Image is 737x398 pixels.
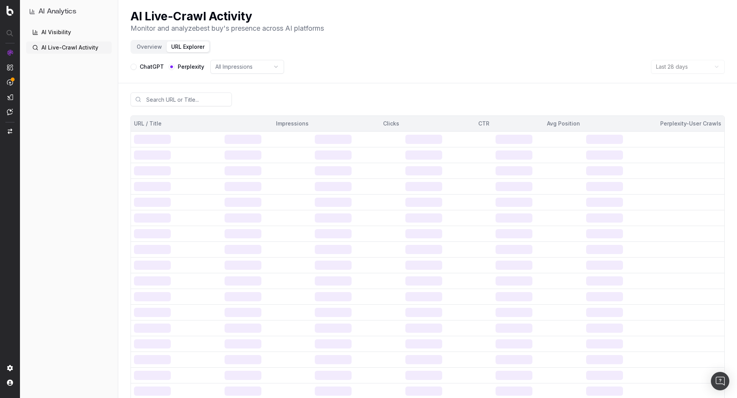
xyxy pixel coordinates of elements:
[140,64,164,69] label: ChatGPT
[711,372,729,390] div: Open Intercom Messenger
[132,41,167,52] button: Overview
[38,6,76,17] h1: AI Analytics
[7,365,13,371] img: Setting
[26,26,112,38] a: AI Visibility
[7,6,13,16] img: Botify logo
[7,79,13,86] img: Activation
[405,120,490,127] div: CTR
[178,64,204,69] label: Perplexity
[167,41,209,52] button: URL Explorer
[7,64,13,71] img: Intelligence
[131,92,232,106] input: Search URL or Title...
[225,120,309,127] div: Impressions
[8,129,12,134] img: Switch project
[586,120,721,127] div: Perplexity-User Crawls
[496,120,580,127] div: Avg Position
[7,109,13,115] img: Assist
[315,120,399,127] div: Clicks
[7,50,13,56] img: Analytics
[131,23,324,34] p: Monitor and analyze best buy 's presence across AI platforms
[131,9,324,23] h1: AI Live-Crawl Activity
[7,94,13,100] img: Studio
[29,6,109,17] button: AI Analytics
[7,380,13,386] img: My account
[134,120,218,127] div: URL / Title
[26,41,112,54] a: AI Live-Crawl Activity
